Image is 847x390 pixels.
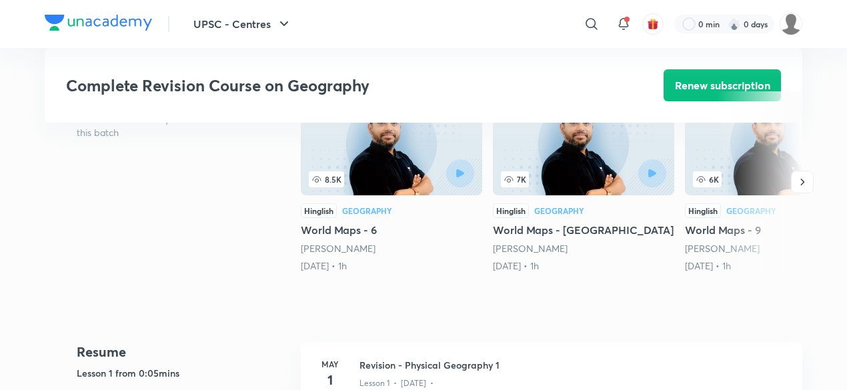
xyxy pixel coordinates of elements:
a: [PERSON_NAME] [685,242,760,255]
div: 28th Apr • 1h [493,259,674,273]
div: Hinglish [301,203,337,218]
h3: Complete Revision Course on Geography [66,76,588,95]
button: avatar [642,13,664,35]
h4: Resume [77,342,290,362]
h5: World Maps - [GEOGRAPHIC_DATA] [493,222,674,238]
div: Hinglish [493,203,529,218]
div: Hinglish [685,203,721,218]
a: World Maps - 6 [301,91,482,273]
button: Renew subscription [664,69,781,101]
h5: Lesson 1 from 0:05mins [77,366,290,380]
button: UPSC - Centres [185,11,300,37]
span: 7K [501,171,529,187]
div: Sudarshan Gurjar [493,242,674,255]
a: [PERSON_NAME] [301,242,375,255]
div: Sudarshan Gurjar [301,242,482,255]
span: 6K [693,171,722,187]
h6: May [317,358,343,370]
p: Watch free classes by the educators of this batch [77,113,258,139]
p: Lesson 1 • [DATE] • [359,377,434,389]
div: Geography [342,207,392,215]
a: 7KHinglishGeographyWorld Maps - [GEOGRAPHIC_DATA][PERSON_NAME][DATE] • 1h [493,91,674,273]
img: avatar [647,18,659,30]
img: streak [728,17,741,31]
h5: World Maps - 6 [301,222,482,238]
span: 8.5K [309,171,344,187]
h4: 1 [317,370,343,390]
a: Company Logo [45,15,152,34]
h3: Revision - Physical Geography 1 [359,358,786,372]
a: World Maps - Europe [493,91,674,273]
img: Company Logo [45,15,152,31]
a: [PERSON_NAME] [493,242,568,255]
div: 24th Apr • 1h [301,259,482,273]
div: Geography [534,207,584,215]
img: Vikas Mishra [780,13,802,35]
a: 8.5KHinglishGeographyWorld Maps - 6[PERSON_NAME][DATE] • 1h [301,91,482,273]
